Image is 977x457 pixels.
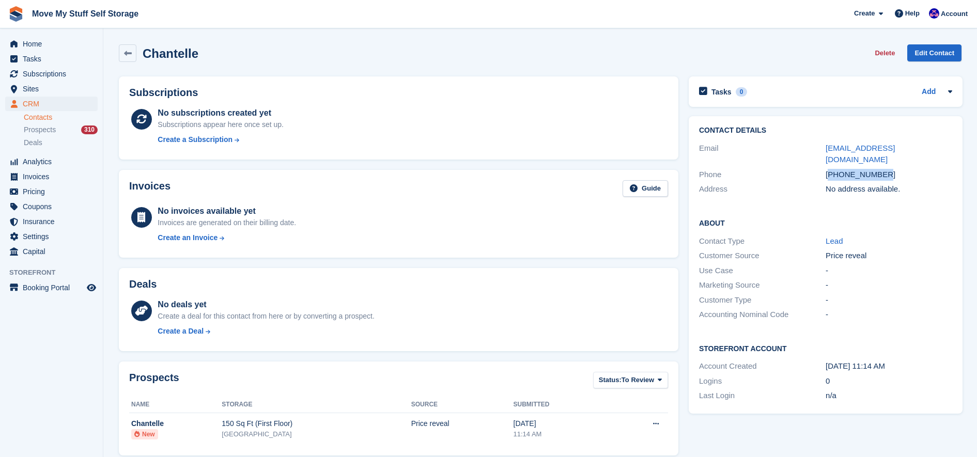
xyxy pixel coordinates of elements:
[826,360,952,372] div: [DATE] 11:14 AM
[699,309,826,321] div: Accounting Nominal Code
[699,217,952,228] h2: About
[158,107,284,119] div: No subscriptions created yet
[826,294,952,306] div: -
[158,232,296,243] a: Create an Invoice
[24,138,42,148] span: Deals
[222,418,411,429] div: 150 Sq Ft (First Floor)
[699,294,826,306] div: Customer Type
[5,169,98,184] a: menu
[129,278,157,290] h2: Deals
[854,8,875,19] span: Create
[599,375,622,385] span: Status:
[699,265,826,277] div: Use Case
[28,5,143,22] a: Move My Stuff Self Storage
[826,144,895,164] a: [EMAIL_ADDRESS][DOMAIN_NAME]
[593,372,668,389] button: Status: To Review
[5,67,98,81] a: menu
[23,52,85,66] span: Tasks
[5,97,98,111] a: menu
[699,143,826,166] div: Email
[411,418,514,429] div: Price reveal
[699,360,826,372] div: Account Created
[85,281,98,294] a: Preview store
[5,154,98,169] a: menu
[129,87,668,99] h2: Subscriptions
[826,265,952,277] div: -
[929,8,939,19] img: Jade Whetnall
[623,180,668,197] a: Guide
[9,267,103,278] span: Storefront
[23,199,85,214] span: Coupons
[158,232,218,243] div: Create an Invoice
[24,124,98,135] a: Prospects 310
[158,298,374,311] div: No deals yet
[23,67,85,81] span: Subscriptions
[711,87,732,97] h2: Tasks
[222,397,411,413] th: Storage
[941,9,968,19] span: Account
[158,119,284,130] div: Subscriptions appear here once set up.
[699,183,826,195] div: Address
[699,375,826,387] div: Logins
[826,279,952,291] div: -
[23,37,85,51] span: Home
[922,86,936,98] a: Add
[23,214,85,229] span: Insurance
[158,326,204,337] div: Create a Deal
[5,244,98,259] a: menu
[5,229,98,244] a: menu
[5,184,98,199] a: menu
[907,44,962,61] a: Edit Contact
[23,244,85,259] span: Capital
[5,214,98,229] a: menu
[158,205,296,217] div: No invoices available yet
[143,46,198,60] h2: Chantelle
[23,97,85,111] span: CRM
[131,429,158,439] li: New
[24,125,56,135] span: Prospects
[5,52,98,66] a: menu
[871,44,899,61] button: Delete
[158,134,232,145] div: Create a Subscription
[826,375,952,387] div: 0
[411,397,514,413] th: Source
[23,280,85,295] span: Booking Portal
[5,82,98,96] a: menu
[514,418,610,429] div: [DATE]
[23,82,85,96] span: Sites
[826,390,952,402] div: n/a
[222,429,411,439] div: [GEOGRAPHIC_DATA]
[158,217,296,228] div: Invoices are generated on their billing date.
[24,137,98,148] a: Deals
[129,397,222,413] th: Name
[514,397,610,413] th: Submitted
[5,37,98,51] a: menu
[23,184,85,199] span: Pricing
[5,280,98,295] a: menu
[158,311,374,322] div: Create a deal for this contact from here or by converting a prospect.
[24,113,98,122] a: Contacts
[514,429,610,439] div: 11:14 AM
[826,169,952,181] div: [PHONE_NUMBER]
[5,199,98,214] a: menu
[129,180,170,197] h2: Invoices
[826,250,952,262] div: Price reveal
[158,134,284,145] a: Create a Subscription
[8,6,24,22] img: stora-icon-8386f47178a22dfd0bd8f6a31ec36ba5ce8667c1dd55bd0f319d3a0aa187defe.svg
[622,375,654,385] span: To Review
[699,343,952,353] h2: Storefront Account
[699,279,826,291] div: Marketing Source
[905,8,920,19] span: Help
[699,235,826,247] div: Contact Type
[736,87,748,97] div: 0
[826,309,952,321] div: -
[81,125,98,134] div: 310
[129,372,179,391] h2: Prospects
[23,154,85,169] span: Analytics
[699,390,826,402] div: Last Login
[826,183,952,195] div: No address available.
[158,326,374,337] a: Create a Deal
[23,169,85,184] span: Invoices
[131,418,222,429] div: Chantelle
[826,237,843,245] a: Lead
